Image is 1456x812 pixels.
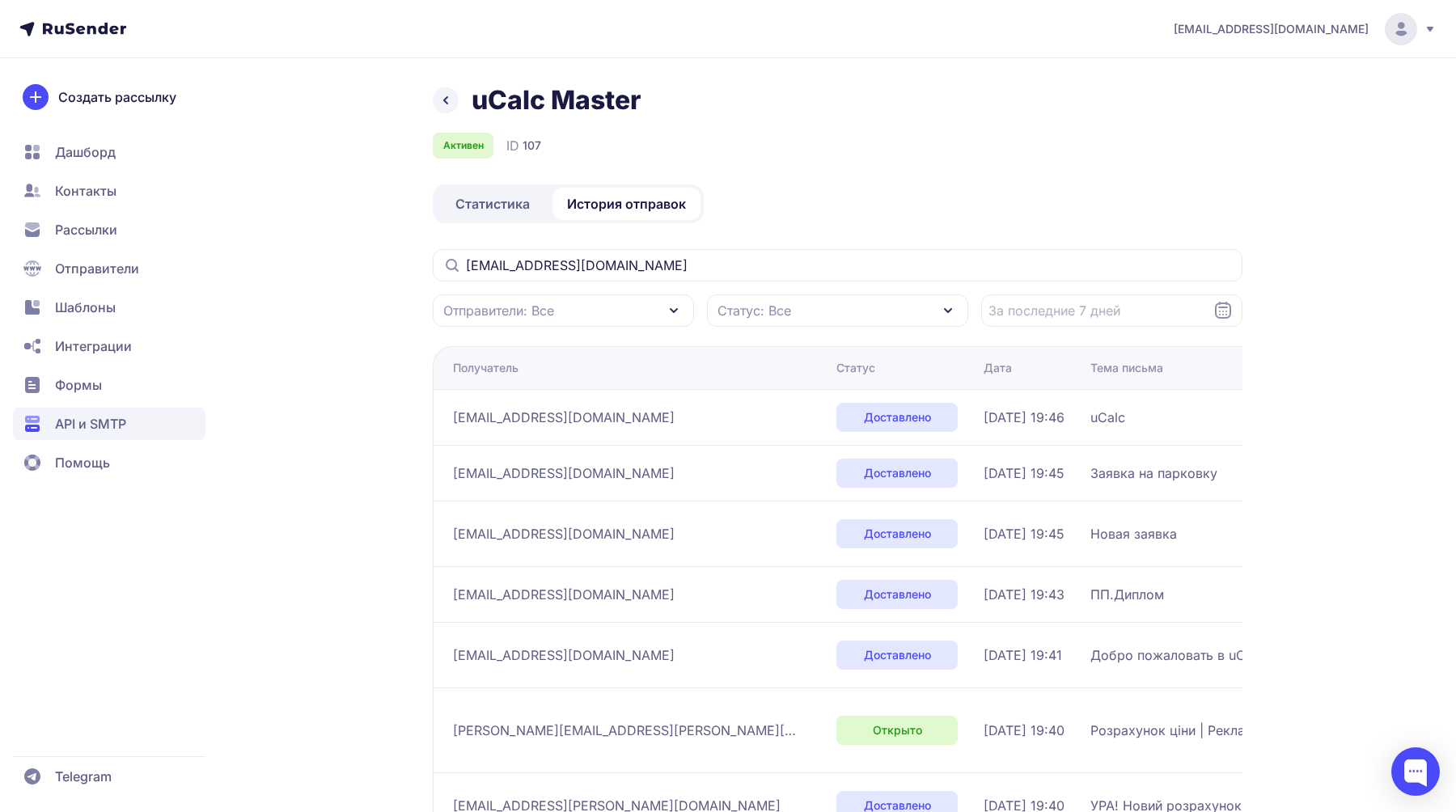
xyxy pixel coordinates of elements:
span: Шаблоны [55,298,116,317]
span: Доставлено [864,526,931,542]
span: Telegram [55,767,112,786]
span: [DATE] 19:46 [984,408,1064,427]
span: Статус: Все [717,301,791,320]
a: История отправок [552,188,700,220]
span: ПП.Диплом [1090,585,1164,604]
span: [EMAIL_ADDRESS][DOMAIN_NAME] [453,645,675,665]
span: История отправок [567,194,686,214]
span: [EMAIL_ADDRESS][DOMAIN_NAME] [453,524,675,543]
span: [DATE] 19:45 [984,463,1064,483]
span: [PERSON_NAME][EMAIL_ADDRESS][PERSON_NAME][DOMAIN_NAME] [453,721,801,740]
span: [EMAIL_ADDRESS][DOMAIN_NAME] [1174,21,1369,37]
span: Доставлено [864,586,931,603]
span: Помощь [55,453,110,472]
span: Формы [55,375,102,395]
span: Доставлено [864,465,931,481]
input: Поиск [433,249,1242,281]
span: Отправители: Все [443,301,554,320]
div: Тема письма [1090,360,1163,376]
span: Новая заявка [1090,524,1177,543]
a: Статистика [436,188,549,220]
div: Дата [984,360,1012,376]
h1: uCalc Master [472,84,641,116]
span: Доставлено [864,409,931,425]
span: Интеграции [55,336,132,356]
span: Открыто [873,722,922,738]
div: Статус [836,360,875,376]
span: [EMAIL_ADDRESS][DOMAIN_NAME] [453,408,675,427]
span: [EMAIL_ADDRESS][DOMAIN_NAME] [453,463,675,483]
input: Datepicker input [981,294,1242,327]
span: Добро пожаловать в uCalc! [1090,645,1268,665]
div: Получатель [453,360,518,376]
span: Рассылки [55,220,117,239]
span: Контакты [55,181,116,201]
div: ID [506,136,541,155]
span: [DATE] 19:45 [984,524,1064,543]
span: Доставлено [864,647,931,663]
a: Telegram [13,760,205,793]
span: [DATE] 19:43 [984,585,1064,604]
span: 107 [523,137,541,154]
span: uCalc [1090,408,1125,427]
span: Заявка на парковку [1090,463,1217,483]
span: Создать рассылку [58,87,176,107]
span: Статистика [455,194,530,214]
span: [EMAIL_ADDRESS][DOMAIN_NAME] [453,585,675,604]
span: Дашборд [55,142,116,162]
span: [DATE] 19:40 [984,721,1064,740]
span: API и SMTP [55,414,126,433]
span: Активен [443,139,484,152]
span: Отправители [55,259,139,278]
span: [DATE] 19:41 [984,645,1062,665]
